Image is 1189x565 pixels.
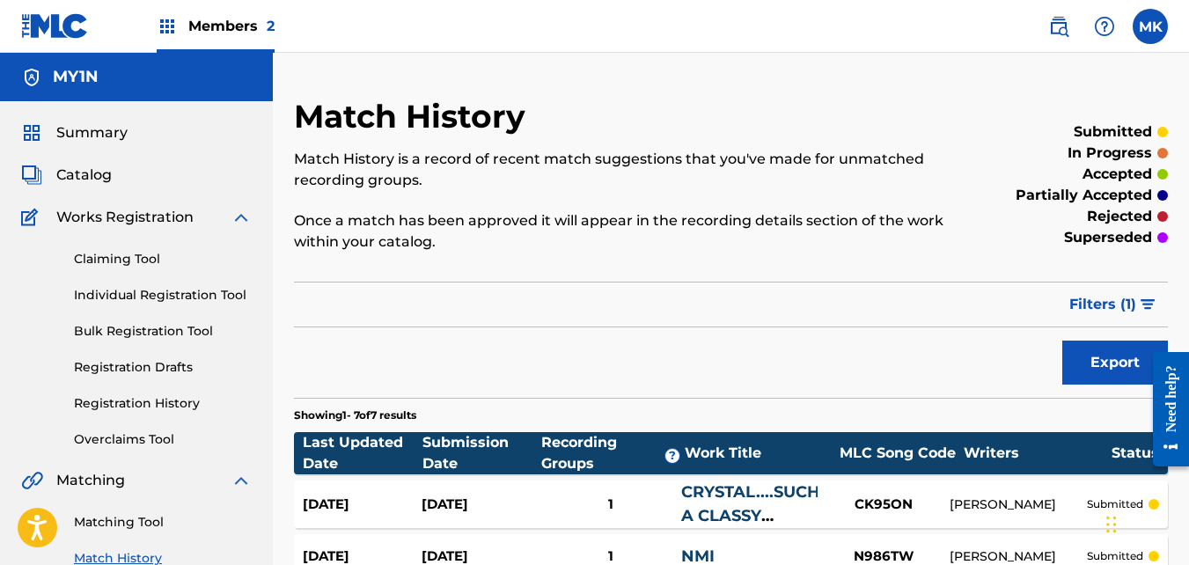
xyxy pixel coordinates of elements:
[21,122,42,143] img: Summary
[1041,9,1076,44] a: Public Search
[539,495,681,515] div: 1
[1133,9,1168,44] div: User Menu
[832,443,964,464] div: MLC Song Code
[74,286,252,305] a: Individual Registration Tool
[53,67,99,87] h5: MY1N
[267,18,275,34] span: 2
[21,470,43,491] img: Matching
[294,149,967,191] p: Match History is a record of recent match suggestions that you've made for unmatched recording gr...
[422,432,542,474] div: Submission Date
[74,322,252,341] a: Bulk Registration Tool
[685,443,832,464] div: Work Title
[1069,294,1136,315] span: Filters ( 1 )
[294,210,967,253] p: Once a match has been approved it will appear in the recording details section of the work within...
[231,207,252,228] img: expand
[294,407,416,423] p: Showing 1 - 7 of 7 results
[1083,164,1152,185] p: accepted
[56,207,194,228] span: Works Registration
[21,13,89,39] img: MLC Logo
[1087,548,1143,564] p: submitted
[303,432,422,474] div: Last Updated Date
[1106,498,1117,551] div: Drag
[950,495,1087,514] div: [PERSON_NAME]
[1112,443,1159,464] div: Status
[964,443,1112,464] div: Writers
[665,449,679,463] span: ?
[56,122,128,143] span: Summary
[74,358,252,377] a: Registration Drafts
[1141,299,1156,310] img: filter
[294,97,534,136] h2: Match History
[1062,341,1168,385] button: Export
[1087,206,1152,227] p: rejected
[188,16,275,36] span: Members
[74,430,252,449] a: Overclaims Tool
[1064,227,1152,248] p: superseded
[74,394,252,413] a: Registration History
[1101,481,1189,565] iframe: Chat Widget
[231,470,252,491] img: expand
[422,495,540,515] div: [DATE]
[1094,16,1115,37] img: help
[1140,338,1189,480] iframe: Resource Center
[818,495,950,515] div: CK95ON
[157,16,178,37] img: Top Rightsholders
[56,165,112,186] span: Catalog
[21,67,42,88] img: Accounts
[1016,185,1152,206] p: partially accepted
[56,470,125,491] span: Matching
[1048,16,1069,37] img: search
[21,122,128,143] a: SummarySummary
[1074,121,1152,143] p: submitted
[74,250,252,268] a: Claiming Tool
[1059,282,1168,327] button: Filters (1)
[1087,496,1143,512] p: submitted
[1068,143,1152,164] p: in progress
[303,495,422,515] div: [DATE]
[21,165,112,186] a: CatalogCatalog
[74,513,252,532] a: Matching Tool
[681,482,877,549] a: CRYSTAL....SUCH A CLASSY [DEMOGRAPHIC_DATA]
[1087,9,1122,44] div: Help
[541,432,685,474] div: Recording Groups
[21,165,42,186] img: Catalog
[21,207,44,228] img: Works Registration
